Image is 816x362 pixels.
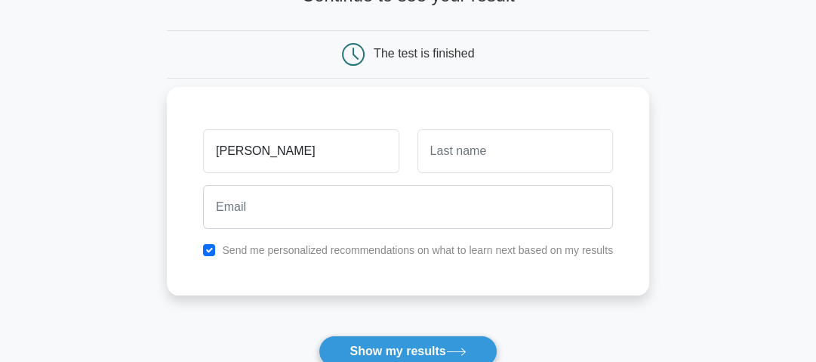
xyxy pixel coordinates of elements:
input: Email [203,185,613,229]
label: Send me personalized recommendations on what to learn next based on my results [222,244,613,256]
div: The test is finished [374,47,474,60]
input: Last name [417,129,613,173]
input: First name [203,129,399,173]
